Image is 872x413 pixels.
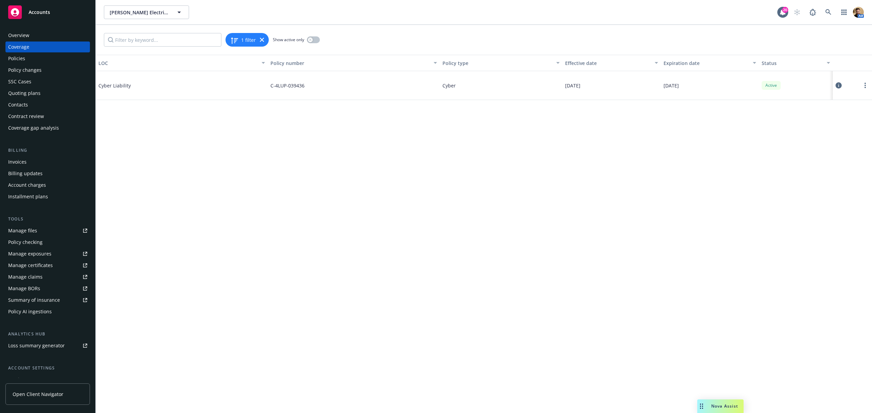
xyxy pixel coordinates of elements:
[8,122,59,133] div: Coverage gap analysis
[5,216,90,222] div: Tools
[5,260,90,271] a: Manage certificates
[5,365,90,371] div: Account settings
[442,82,456,89] span: Cyber
[13,391,63,398] span: Open Client Navigator
[8,111,44,122] div: Contract review
[104,33,221,47] input: Filter by keyword...
[853,7,864,18] img: photo
[29,10,50,15] span: Accounts
[5,248,90,259] a: Manage exposures
[440,55,563,71] button: Policy type
[98,82,201,89] span: Cyber Liability
[104,5,189,19] button: [PERSON_NAME] Electric Inc.
[270,60,430,67] div: Policy number
[8,76,31,87] div: SSC Cases
[661,55,759,71] button: Expiration date
[861,81,869,89] a: more
[5,3,90,22] a: Accounts
[759,55,832,71] button: Status
[98,60,258,67] div: LOC
[5,147,90,154] div: Billing
[8,237,43,248] div: Policy checking
[8,42,29,52] div: Coverage
[790,5,804,19] a: Start snowing
[8,283,40,294] div: Manage BORs
[5,374,90,385] a: Service team
[565,82,580,89] span: [DATE]
[5,122,90,133] a: Coverage gap analysis
[8,53,25,64] div: Policies
[822,5,835,19] a: Search
[5,156,90,167] a: Invoices
[8,88,41,99] div: Quoting plans
[5,88,90,99] a: Quoting plans
[8,295,60,305] div: Summary of insurance
[5,271,90,282] a: Manage claims
[8,260,53,271] div: Manage certificates
[268,55,440,71] button: Policy number
[5,306,90,317] a: Policy AI ingestions
[5,42,90,52] a: Coverage
[5,53,90,64] a: Policies
[8,225,37,236] div: Manage files
[762,60,822,67] div: Status
[8,65,42,76] div: Policy changes
[273,37,304,43] span: Show active only
[96,55,268,71] button: LOC
[5,30,90,41] a: Overview
[5,180,90,191] a: Account charges
[8,374,37,385] div: Service team
[110,9,169,16] span: [PERSON_NAME] Electric Inc.
[5,331,90,337] div: Analytics hub
[5,111,90,122] a: Contract review
[711,403,738,409] span: Nova Assist
[270,82,305,89] span: C-4LUP-039436
[5,283,90,294] a: Manage BORs
[806,5,820,19] a: Report a Bug
[5,76,90,87] a: SSC Cases
[5,168,90,179] a: Billing updates
[837,5,851,19] a: Switch app
[8,271,43,282] div: Manage claims
[442,60,552,67] div: Policy type
[5,65,90,76] a: Policy changes
[562,55,660,71] button: Effective date
[8,168,43,179] div: Billing updates
[8,191,48,202] div: Installment plans
[8,180,46,191] div: Account charges
[5,237,90,248] a: Policy checking
[241,36,256,44] span: 1 filter
[5,340,90,351] a: Loss summary generator
[8,248,51,259] div: Manage exposures
[764,82,778,88] span: Active
[8,340,65,351] div: Loss summary generator
[697,399,744,413] button: Nova Assist
[5,191,90,202] a: Installment plans
[5,295,90,305] a: Summary of insurance
[8,99,28,110] div: Contacts
[5,99,90,110] a: Contacts
[664,60,749,67] div: Expiration date
[782,7,788,13] div: 20
[8,156,27,167] div: Invoices
[5,225,90,236] a: Manage files
[8,30,29,41] div: Overview
[8,306,52,317] div: Policy AI ingestions
[664,82,679,89] span: [DATE]
[565,60,650,67] div: Effective date
[697,399,706,413] div: Drag to move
